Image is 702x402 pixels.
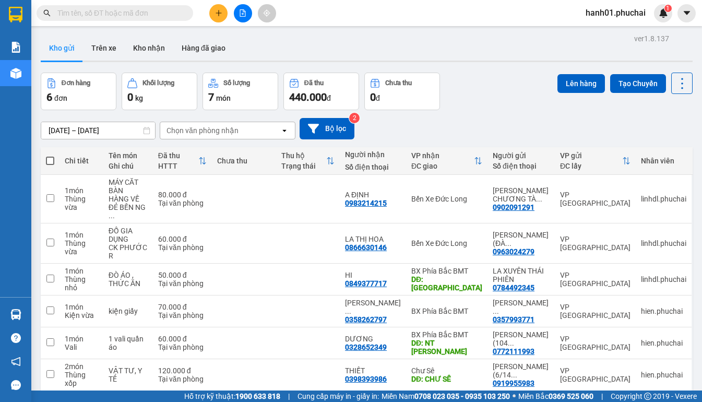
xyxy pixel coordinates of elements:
[109,227,148,243] div: ĐỒ GIA DỤNG
[560,151,622,160] div: VP gửi
[41,73,116,110] button: Đơn hàng6đơn
[11,380,21,390] span: message
[223,79,250,87] div: Số lượng
[173,36,234,61] button: Hàng đã giao
[508,339,514,347] span: ...
[641,371,686,379] div: hien.phuchai
[345,299,401,315] div: NGUYỄN ĐỖ HỒNG NGUYỆT//07 NGUYỄN ĐÌNH CHIỂU
[382,391,510,402] span: Miền Nam
[493,151,550,160] div: Người gửi
[109,307,148,315] div: kiện giấy
[345,375,387,383] div: 0398393986
[345,279,387,288] div: 0849377717
[122,73,197,110] button: Khối lượng0kg
[644,393,651,400] span: copyright
[682,8,692,18] span: caret-down
[327,94,331,102] span: đ
[65,195,98,211] div: Thùng vừa
[560,335,630,351] div: VP [GEOGRAPHIC_DATA]
[493,330,550,347] div: TRẦN MINH TRÍ (104 THÁNH MẪU)
[345,243,387,252] div: 0866630146
[300,118,354,139] button: Bộ lọc
[493,307,499,315] span: ...
[158,366,207,375] div: 120.000 đ
[677,4,696,22] button: caret-down
[345,191,401,199] div: A ĐỊNH
[641,239,686,247] div: linhdl.phuchai
[109,366,148,383] div: VẬT TƯ, Y TẾ
[555,147,636,175] th: Toggle SortBy
[208,91,214,103] span: 7
[41,122,155,139] input: Select a date range.
[557,74,605,93] button: Lên hàng
[641,307,686,315] div: hien.phuchai
[411,275,482,292] div: DĐ: CHỢ TRUNG HÒA
[411,330,482,339] div: BX Phía Bắc BMT
[127,91,133,103] span: 0
[216,94,231,102] span: món
[239,9,246,17] span: file-add
[158,271,207,279] div: 50.000 đ
[493,283,534,292] div: 0784492345
[560,191,630,207] div: VP [GEOGRAPHIC_DATA]
[666,5,670,12] span: 1
[125,36,173,61] button: Kho nhận
[298,391,379,402] span: Cung cấp máy in - giấy in:
[345,199,387,207] div: 0983214215
[493,299,550,315] div: TRƯƠNG NGUYỄN QUỐC ĐẠT
[493,247,534,256] div: 0963024279
[65,275,98,292] div: Thùng nhỏ
[406,147,487,175] th: Toggle SortBy
[560,271,630,288] div: VP [GEOGRAPHIC_DATA]
[57,7,181,19] input: Tìm tên, số ĐT hoặc mã đơn
[411,195,482,203] div: Bến Xe Đức Long
[158,343,207,351] div: Tại văn phòng
[11,333,21,343] span: question-circle
[62,79,90,87] div: Đơn hàng
[158,235,207,243] div: 60.000 đ
[10,68,21,79] img: warehouse-icon
[610,74,666,93] button: Tạo Chuyến
[518,391,593,402] span: Miền Bắc
[283,73,359,110] button: Đã thu440.000đ
[560,162,622,170] div: ĐC lấy
[411,267,482,275] div: BX Phía Bắc BMT
[493,186,550,203] div: TRẦN CÔNG CHƯƠNG TÀ NUNG
[276,147,340,175] th: Toggle SortBy
[493,203,534,211] div: 0902091291
[513,394,516,398] span: ⚪️
[46,91,52,103] span: 6
[493,315,534,324] div: 0357993771
[345,366,401,375] div: THIẾT
[345,163,401,171] div: Số điện thoại
[370,91,376,103] span: 0
[41,36,83,61] button: Kho gửi
[263,9,270,17] span: aim
[511,371,517,379] span: ...
[364,73,440,110] button: Chưa thu0đ
[289,91,327,103] span: 440.000
[288,391,290,402] span: |
[493,162,550,170] div: Số điện thoại
[158,279,207,288] div: Tại văn phòng
[345,150,401,159] div: Người nhận
[281,151,326,160] div: Thu hộ
[411,307,482,315] div: BX Phía Bắc BMT
[109,335,148,351] div: 1 vali quần áo
[414,392,510,400] strong: 0708 023 035 - 0935 103 250
[641,339,686,347] div: hien.phuchai
[109,151,148,160] div: Tên món
[411,162,474,170] div: ĐC giao
[234,4,252,22] button: file-add
[158,162,198,170] div: HTTT
[158,151,198,160] div: Đã thu
[203,73,278,110] button: Số lượng7món
[10,309,21,320] img: warehouse-icon
[560,235,630,252] div: VP [GEOGRAPHIC_DATA]
[158,243,207,252] div: Tại văn phòng
[65,267,98,275] div: 1 món
[158,199,207,207] div: Tại văn phòng
[184,391,280,402] span: Hỗ trợ kỹ thuật:
[280,126,289,135] svg: open
[505,239,511,247] span: ...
